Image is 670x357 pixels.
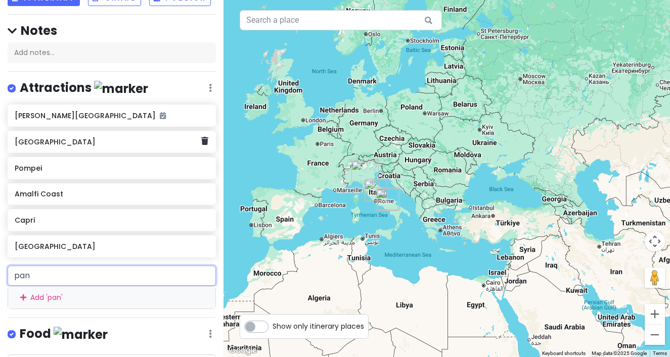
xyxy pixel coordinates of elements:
button: Keyboard shortcuts [542,350,586,357]
img: Google [226,344,259,357]
input: + Add place or address [8,266,216,286]
a: Open this area in Google Maps (opens a new window) [226,344,259,357]
h6: [GEOGRAPHIC_DATA] [15,137,201,146]
button: Zoom out [645,325,665,345]
img: marker [94,81,148,96]
h6: Amalfi Coast [15,189,208,198]
h4: Notes [8,23,216,38]
i: Added to itinerary [160,112,166,119]
div: Capri [376,189,398,211]
h6: Pompei [15,164,208,173]
a: Delete place [201,135,208,148]
button: Zoom in [645,304,665,324]
button: Map camera controls [645,231,665,251]
img: marker [54,327,108,342]
input: Search a place [240,10,442,30]
div: Add ' pan ' [8,286,215,309]
div: Leonardo da Vinci International Airport [364,180,386,202]
h4: Attractions [20,80,148,96]
div: Pompei [377,187,399,210]
span: Map data ©2025 Google [592,350,647,356]
a: Terms (opens in new tab) [653,350,667,356]
h6: Capri [15,216,208,225]
div: Amalfi Coast [378,188,400,211]
h6: [PERSON_NAME][GEOGRAPHIC_DATA] [15,111,208,120]
div: Add notes... [8,42,216,64]
span: Show only itinerary places [273,321,364,332]
div: Tower of Pisa [351,161,379,188]
h4: Food [20,326,108,342]
h6: [GEOGRAPHIC_DATA] [15,242,208,251]
button: Drag Pegman onto the map to open Street View [645,268,665,288]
